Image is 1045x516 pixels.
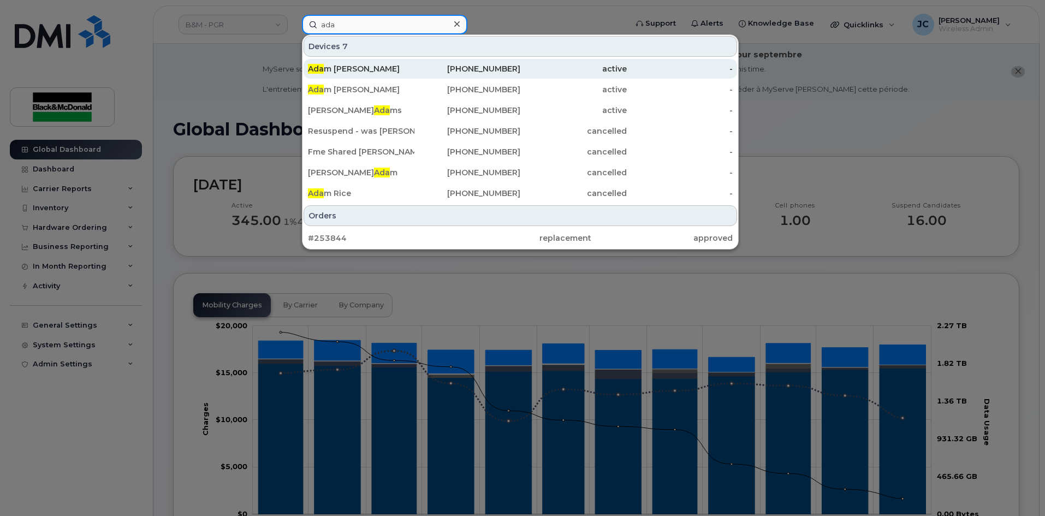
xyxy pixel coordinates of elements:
[308,63,414,74] div: m [PERSON_NAME]
[308,105,414,116] div: [PERSON_NAME] ms
[308,167,414,178] div: [PERSON_NAME] m
[520,84,627,95] div: active
[449,233,591,244] div: replacement
[627,126,733,137] div: -
[304,80,737,99] a: Adam [PERSON_NAME][PHONE_NUMBER]active-
[627,146,733,157] div: -
[627,84,733,95] div: -
[342,41,348,52] span: 7
[627,105,733,116] div: -
[374,168,390,177] span: Ada
[414,105,521,116] div: [PHONE_NUMBER]
[627,167,733,178] div: -
[308,84,414,95] div: m [PERSON_NAME]
[308,64,324,74] span: Ada
[414,188,521,199] div: [PHONE_NUMBER]
[520,188,627,199] div: cancelled
[414,63,521,74] div: [PHONE_NUMBER]
[520,105,627,116] div: active
[520,146,627,157] div: cancelled
[520,63,627,74] div: active
[308,233,449,244] div: #253844
[308,188,324,198] span: Ada
[304,163,737,182] a: [PERSON_NAME]Adam[PHONE_NUMBER]cancelled-
[304,183,737,203] a: Adam Rice[PHONE_NUMBER]cancelled-
[304,228,737,248] a: #253844replacementapproved
[304,59,737,79] a: Adam [PERSON_NAME][PHONE_NUMBER]active-
[414,84,521,95] div: [PHONE_NUMBER]
[520,126,627,137] div: cancelled
[304,205,737,226] div: Orders
[308,146,414,157] div: Fme Shared [PERSON_NAME] m
[308,85,324,94] span: Ada
[591,233,733,244] div: approved
[308,126,414,137] div: Resuspend - was [PERSON_NAME] m
[627,188,733,199] div: -
[414,126,521,137] div: [PHONE_NUMBER]
[414,146,521,157] div: [PHONE_NUMBER]
[304,142,737,162] a: Fme Shared [PERSON_NAME]m[PHONE_NUMBER]cancelled-
[627,63,733,74] div: -
[520,167,627,178] div: cancelled
[304,121,737,141] a: Resuspend - was [PERSON_NAME]m[PHONE_NUMBER]cancelled-
[414,167,521,178] div: [PHONE_NUMBER]
[374,105,390,115] span: Ada
[308,188,414,199] div: m Rice
[304,36,737,57] div: Devices
[304,100,737,120] a: [PERSON_NAME]Adams[PHONE_NUMBER]active-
